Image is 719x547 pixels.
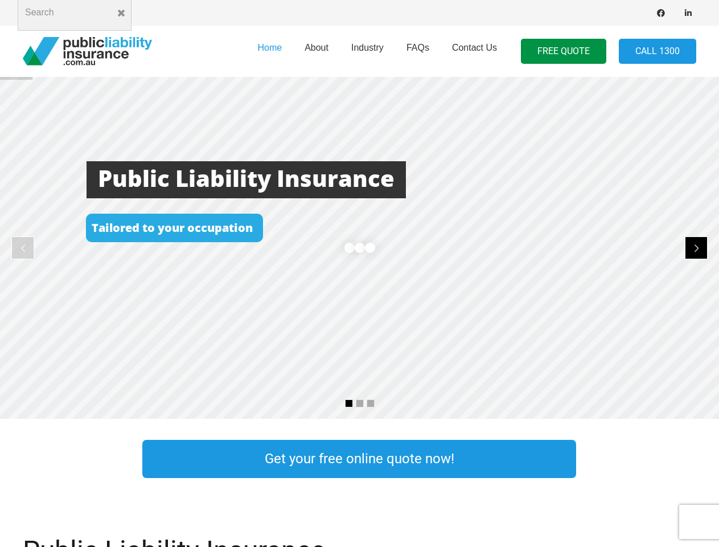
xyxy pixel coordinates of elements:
[142,440,576,478] a: Get your free online quote now!
[599,437,718,481] a: Link
[452,43,497,52] span: Contact Us
[653,5,669,21] a: Facebook
[406,43,429,52] span: FAQs
[246,22,293,80] a: Home
[441,22,508,80] a: Contact Us
[111,3,132,23] button: Close
[395,22,441,80] a: FAQs
[521,39,606,64] a: FREE QUOTE
[340,22,395,80] a: Industry
[293,22,340,80] a: About
[305,43,328,52] span: About
[680,5,696,21] a: LinkedIn
[257,43,282,52] span: Home
[23,37,152,66] a: pli_logotransparent
[619,39,696,64] a: Call 1300
[351,43,384,52] span: Industry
